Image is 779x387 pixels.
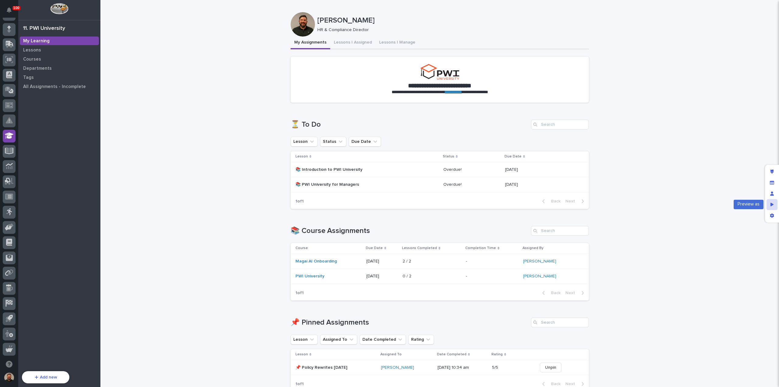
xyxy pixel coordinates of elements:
p: Welcome 👋 [6,24,111,34]
a: Departments [18,64,100,73]
div: App settings [767,210,777,221]
p: Lesson [295,351,308,358]
span: Next [565,382,579,386]
div: Manage fields and data [767,177,777,188]
button: Next [563,199,589,204]
input: Search [531,226,589,236]
div: Search [531,318,589,327]
div: We're available if you need us! [21,74,77,79]
p: Tags [23,75,34,80]
button: Lessons I Manage [376,37,419,49]
div: Edit layout [767,166,777,177]
p: 100 [13,6,19,10]
p: 📚 Introduction to PWI University [295,167,402,172]
img: 1736555164131-43832dd5-751b-4058-ba23-39d91318e5a0 [6,68,17,79]
button: users-avatar [3,371,16,384]
p: [DATE] [505,181,519,187]
p: Due Date [366,245,383,252]
button: Due Date [349,137,381,146]
a: My Learning [18,36,100,45]
p: Completion Time [465,245,496,252]
button: Add new [22,371,69,383]
button: Next [563,290,589,296]
a: Lessons [18,45,100,55]
span: Back [547,199,561,203]
span: Next [565,199,579,203]
a: Courses [18,55,100,64]
p: Assigned To [380,351,402,358]
tr: 📌 Policy Rewrites [DATE][PERSON_NAME] [DATE] 10:34 am5/55/5 Unpin [291,360,589,375]
button: Lesson [291,335,318,344]
button: Assigned To [320,335,357,344]
p: 2 / 2 [403,258,412,264]
p: [DATE] [505,166,519,172]
p: HR & Compliance Director [317,27,584,33]
div: 11. PWI University [23,25,65,32]
p: Lesson [295,153,308,160]
a: Tags [18,73,100,82]
p: Assigned By [522,245,543,252]
p: 1 of 1 [291,286,309,301]
button: Lesson [291,137,318,146]
button: Lessons I Assigned [330,37,376,49]
h1: ⏳ To Do [291,120,529,129]
button: Rating [408,335,434,344]
button: Date Completed [360,335,406,344]
p: 1 of 1 [291,194,309,209]
img: Workspace Logo [50,3,68,14]
p: - [466,273,468,279]
h1: 📚 Course Assignments [291,227,529,235]
p: [DATE] [366,259,398,264]
p: - [466,258,468,264]
p: Overdue! [443,166,463,172]
p: Courses [23,57,41,62]
div: Preview as [767,199,777,210]
tr: 📚 PWI University for ManagersOverdue!Overdue! [DATE][DATE] [291,177,589,192]
a: 🔗Onboarding Call [36,95,80,106]
img: Stacker [6,6,18,18]
tr: Magai AI Onboarding [DATE]2 / 22 / 2 -- [PERSON_NAME] [291,254,589,269]
tr: PWI University [DATE]0 / 20 / 2 -- [PERSON_NAME] [291,269,589,284]
tr: 📚 Introduction to PWI UniversityOverdue!Overdue! [DATE][DATE] [291,162,589,177]
p: 0 / 2 [403,273,413,279]
p: Course [295,245,308,252]
div: Manage users [767,188,777,199]
span: Back [547,382,561,386]
button: Unpin [540,363,561,372]
p: Departments [23,66,52,71]
p: 📌 Policy Rewrites [DATE] [295,365,376,370]
h1: 📌 Pinned Assignments [291,318,529,327]
a: Powered byPylon [43,112,74,117]
button: Notifications [3,4,16,16]
span: Back [547,291,561,295]
p: Rating [491,351,503,358]
a: [PERSON_NAME] [523,274,556,279]
input: Search [531,120,589,129]
a: Magai AI Onboarding [295,259,337,264]
p: [DATE] [366,274,398,279]
span: Pylon [61,113,74,117]
a: PWI University [295,274,324,279]
p: Lessons [23,47,41,53]
button: Status [320,137,346,146]
p: [PERSON_NAME] [317,16,586,25]
p: [DATE] 10:34 am [438,365,487,370]
p: My Learning [23,38,50,44]
button: Back [537,381,563,387]
p: Status [443,153,454,160]
button: My Assignments [291,37,330,49]
a: All Assignments - Incomplete [18,82,100,91]
button: Next [563,381,589,387]
img: pwi-university-small.png [420,64,459,80]
p: How can we help? [6,34,111,44]
div: Start new chat [21,68,100,74]
div: 🔗 [38,98,43,103]
button: Open support chat [3,358,16,371]
p: Due Date [505,153,522,160]
div: Notifications100 [8,7,16,17]
a: [PERSON_NAME] [523,259,556,264]
a: 📖Help Docs [4,95,36,106]
button: Back [537,290,563,296]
